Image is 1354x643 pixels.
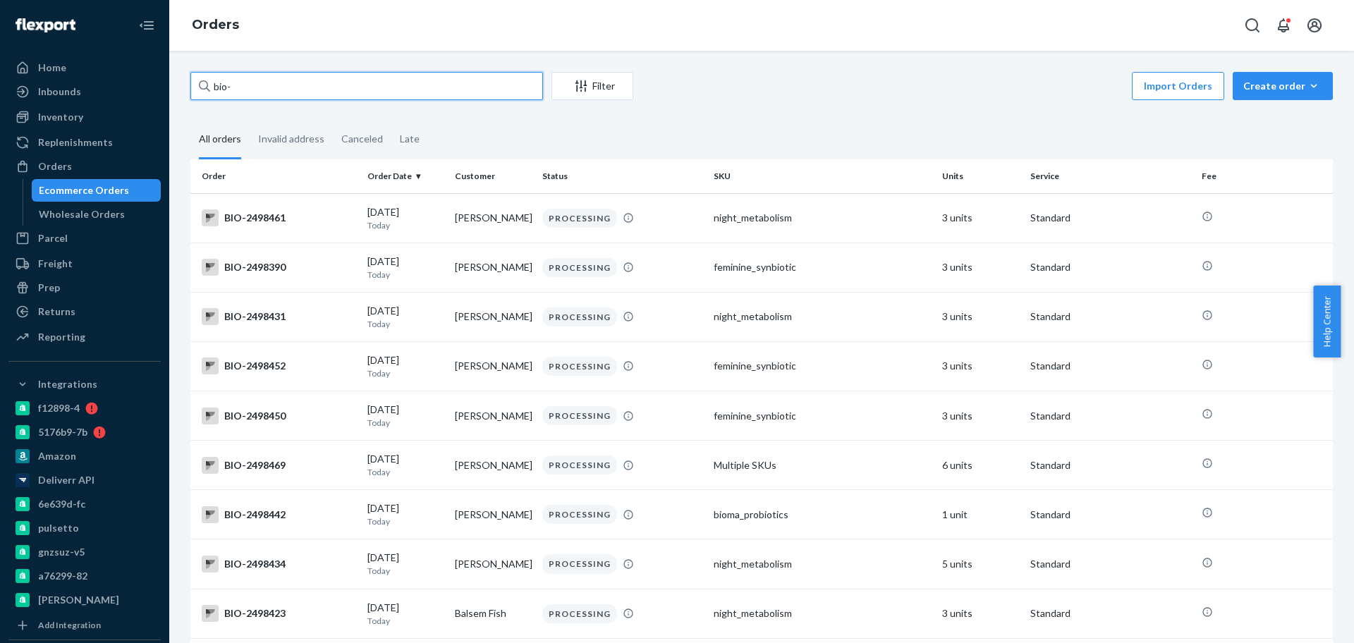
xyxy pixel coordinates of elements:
div: Returns [38,305,75,319]
div: PROCESSING [542,357,617,376]
td: 3 units [937,391,1024,441]
div: PROCESSING [542,455,617,474]
td: [PERSON_NAME] [449,490,537,539]
td: 3 units [937,589,1024,638]
a: Orders [192,17,239,32]
a: Prep [8,276,161,299]
p: Today [367,417,444,429]
div: Integrations [38,377,97,391]
a: gnzsuz-v5 [8,541,161,563]
div: Ecommerce Orders [39,183,129,197]
a: Deliverr API [8,469,161,491]
div: Inbounds [38,85,81,99]
p: Standard [1030,606,1190,620]
td: [PERSON_NAME] [449,243,537,292]
a: 6e639d-fc [8,493,161,515]
p: Today [367,466,444,478]
div: [DATE] [367,551,444,577]
p: Standard [1030,508,1190,522]
td: 6 units [937,441,1024,490]
div: [DATE] [367,452,444,478]
td: 5 units [937,539,1024,589]
p: Standard [1030,310,1190,324]
p: Today [367,515,444,527]
div: BIO-2498434 [202,556,356,572]
div: Deliverr API [38,473,94,487]
div: PROCESSING [542,554,617,573]
button: Create order [1233,72,1333,100]
div: BIO-2498423 [202,605,356,622]
div: Create order [1243,79,1322,93]
td: [PERSON_NAME] [449,391,537,441]
p: Today [367,367,444,379]
td: 3 units [937,193,1024,243]
a: Orders [8,155,161,178]
p: Today [367,615,444,627]
div: f12898-4 [38,401,80,415]
a: Wholesale Orders [32,203,161,226]
button: Open notifications [1269,11,1298,39]
td: 3 units [937,292,1024,341]
div: PROCESSING [542,604,617,623]
div: Replenishments [38,135,113,149]
div: 5176b9-7b [38,425,87,439]
div: PROCESSING [542,505,617,524]
th: Units [937,159,1024,193]
td: 1 unit [937,490,1024,539]
div: Late [400,121,420,157]
div: PROCESSING [542,258,617,277]
a: Home [8,56,161,79]
div: [DATE] [367,501,444,527]
div: All orders [199,121,241,159]
div: [DATE] [367,403,444,429]
a: [PERSON_NAME] [8,589,161,611]
div: night_metabolism [714,606,931,620]
div: Inventory [38,110,83,124]
p: Today [367,565,444,577]
div: feminine_synbiotic [714,409,931,423]
p: Standard [1030,409,1190,423]
th: Fee [1196,159,1333,193]
p: Today [367,219,444,231]
input: Search orders [190,72,543,100]
p: Standard [1030,359,1190,373]
a: Reporting [8,326,161,348]
th: Service [1025,159,1196,193]
td: [PERSON_NAME] [449,341,537,391]
button: Help Center [1313,286,1341,357]
td: 3 units [937,341,1024,391]
button: Open Search Box [1238,11,1267,39]
div: Reporting [38,330,85,344]
div: PROCESSING [542,307,617,326]
div: [DATE] [367,353,444,379]
div: Amazon [38,449,76,463]
td: [PERSON_NAME] [449,441,537,490]
div: BIO-2498450 [202,408,356,424]
div: BIO-2498431 [202,308,356,325]
div: PROCESSING [542,209,617,228]
ol: breadcrumbs [181,5,250,46]
button: Import Orders [1132,72,1224,100]
td: Multiple SKUs [708,441,937,490]
p: Today [367,318,444,330]
div: BIO-2498390 [202,259,356,276]
div: night_metabolism [714,310,931,324]
a: f12898-4 [8,397,161,420]
div: Wholesale Orders [39,207,125,221]
button: Open account menu [1300,11,1329,39]
a: pulsetto [8,517,161,539]
a: Inventory [8,106,161,128]
a: 5176b9-7b [8,421,161,443]
td: [PERSON_NAME] [449,193,537,243]
div: Prep [38,281,60,295]
div: a76299-82 [38,569,87,583]
div: night_metabolism [714,211,931,225]
div: [DATE] [367,205,444,231]
div: PROCESSING [542,406,617,425]
div: Add Integration [38,619,101,631]
div: feminine_synbiotic [714,359,931,373]
a: Add Integration [8,617,161,634]
div: Parcel [38,231,68,245]
div: [PERSON_NAME] [38,593,119,607]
